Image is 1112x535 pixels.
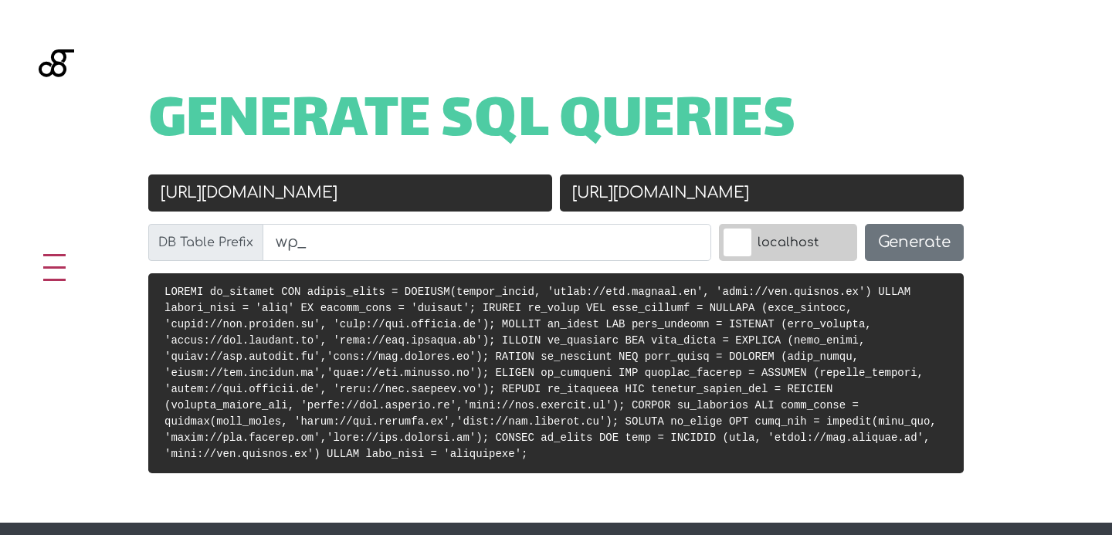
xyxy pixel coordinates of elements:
[148,224,263,261] label: DB Table Prefix
[865,224,964,261] button: Generate
[148,174,552,212] input: Old URL
[148,99,796,147] span: Generate SQL Queries
[719,224,857,261] label: localhost
[39,49,74,165] img: Blackgate
[560,174,964,212] input: New URL
[164,286,937,460] code: LOREMI do_sitamet CON adipis_elits = DOEIUSM(tempor_incid, 'utlab://etd.magnaal.en', 'admi://ven....
[263,224,711,261] input: wp_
